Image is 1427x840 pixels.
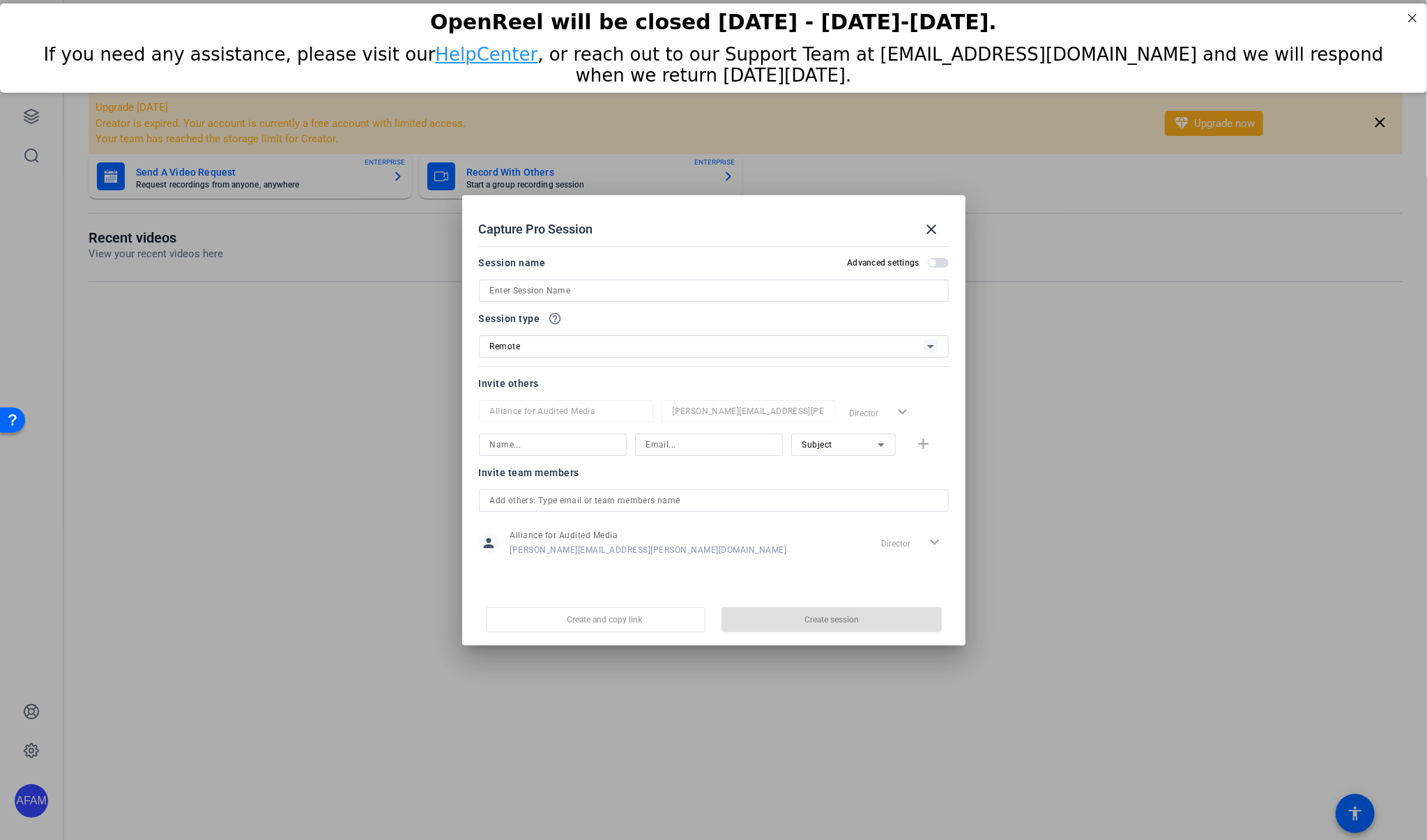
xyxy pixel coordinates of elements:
[924,221,940,238] mat-icon: close
[479,254,546,271] div: Session name
[490,403,642,420] input: Name...
[490,342,521,351] span: Remote
[673,403,825,420] input: Email...
[490,492,938,509] input: Add others: Type email or team members name
[802,440,833,450] span: Subject
[646,436,772,453] input: Email...
[479,533,500,553] mat-icon: person
[490,282,938,299] input: Enter Session Name
[510,544,787,556] span: [PERSON_NAME][EMAIL_ADDRESS][PERSON_NAME][DOMAIN_NAME]
[479,464,949,481] div: Invite team members
[435,40,537,61] a: HelpCenter
[847,257,919,268] h2: Advanced settings
[17,6,1410,31] div: OpenReel will be closed [DATE] - [DATE]-[DATE].
[510,530,787,541] span: Alliance for Audited Media
[479,375,949,392] div: Invite others
[549,312,563,326] mat-icon: help_outline
[490,436,616,453] input: Name...
[43,40,1383,82] span: If you need any assistance, please visit our , or reach out to our Support Team at [EMAIL_ADDRESS...
[479,310,540,327] span: Session type
[479,213,949,246] div: Capture Pro Session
